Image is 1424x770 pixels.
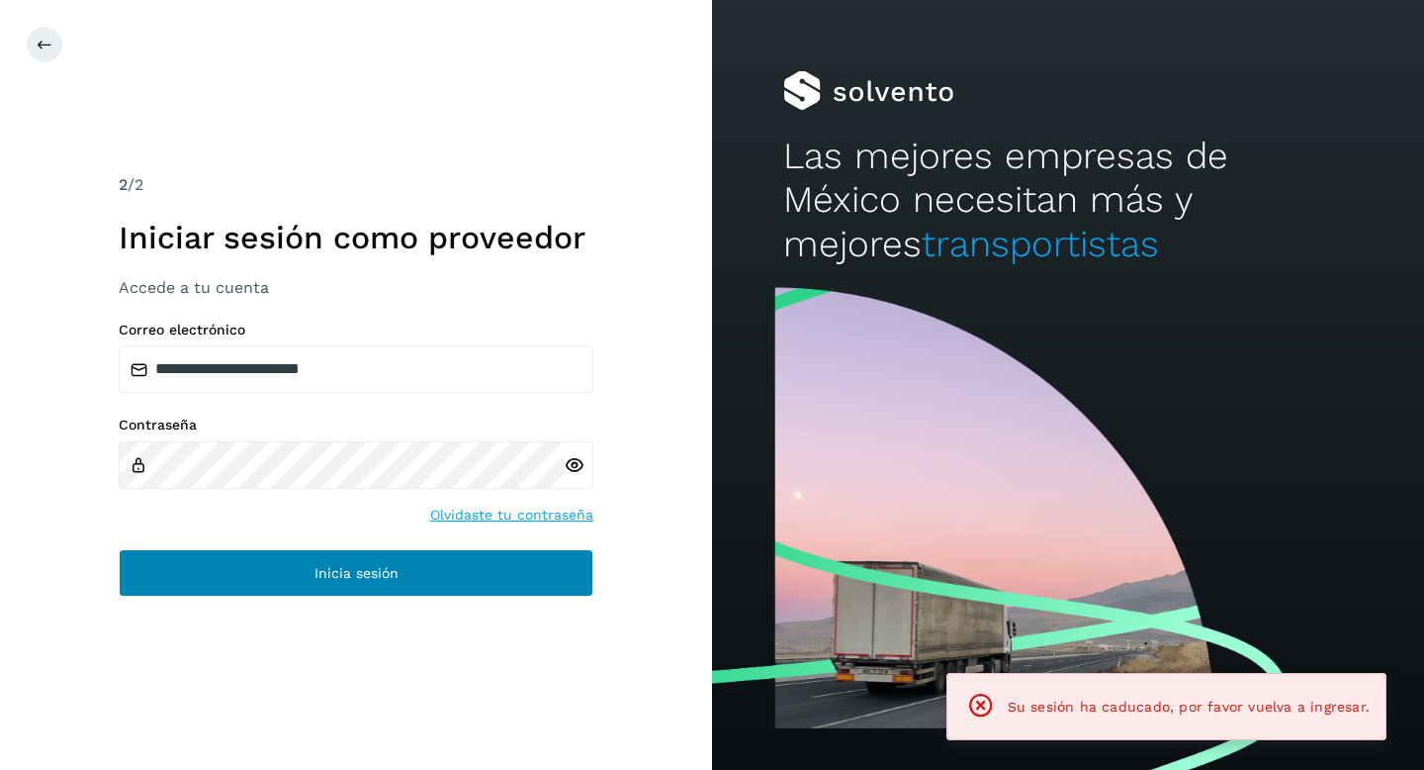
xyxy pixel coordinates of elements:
[119,278,593,297] h3: Accede a tu cuenta
[119,175,128,194] span: 2
[119,417,593,433] label: Contraseña
[430,505,593,526] a: Olvidaste tu contraseña
[119,173,593,197] div: /2
[119,219,593,256] h1: Iniciar sesión como proveedor
[314,566,399,580] span: Inicia sesión
[119,322,593,338] label: Correo electrónico
[1008,699,1370,715] span: Su sesión ha caducado, por favor vuelva a ingresar.
[119,549,593,597] button: Inicia sesión
[922,223,1159,265] span: transportistas
[783,135,1353,266] h2: Las mejores empresas de México necesitan más y mejores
